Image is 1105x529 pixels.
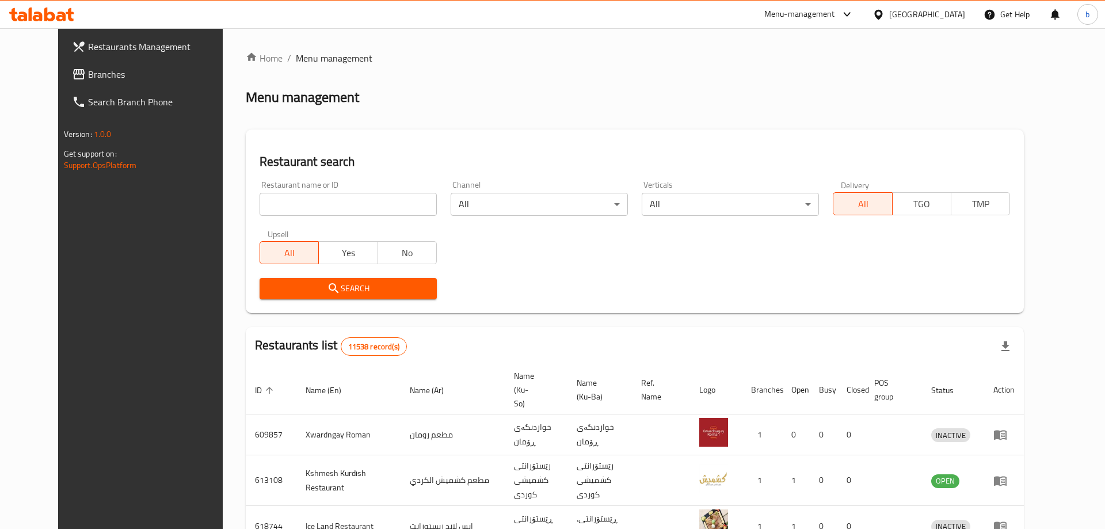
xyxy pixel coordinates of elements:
span: Name (En) [306,383,356,397]
a: Search Branch Phone [63,88,243,116]
span: Get support on: [64,146,117,161]
span: ID [255,383,277,397]
span: Name (Ar) [410,383,459,397]
span: Menu management [296,51,372,65]
td: 0 [810,414,837,455]
div: Total records count [341,337,407,356]
div: INACTIVE [931,428,970,442]
span: Branches [88,67,234,81]
td: 0 [810,455,837,506]
td: Kshmesh Kurdish Restaurant [296,455,401,506]
td: خواردنگەی ڕۆمان [567,414,632,455]
td: Xwardngay Roman [296,414,401,455]
div: Menu-management [764,7,835,21]
td: 1 [742,414,782,455]
button: Yes [318,241,378,264]
span: POS group [874,376,908,404]
div: All [642,193,819,216]
button: TGO [892,192,951,215]
span: All [838,196,887,212]
span: Restaurants Management [88,40,234,54]
label: Upsell [268,230,289,238]
td: 1 [782,455,810,506]
td: خواردنگەی ڕۆمان [505,414,567,455]
td: 1 [742,455,782,506]
span: All [265,245,314,261]
li: / [287,51,291,65]
th: Busy [810,366,837,414]
img: Xwardngay Roman [699,418,728,447]
input: Search for restaurant name or ID.. [260,193,437,216]
td: رێستۆرانتی کشمیشى كوردى [505,455,567,506]
td: مطعم رومان [401,414,505,455]
span: TMP [956,196,1005,212]
span: No [383,245,432,261]
button: TMP [951,192,1010,215]
td: 613108 [246,455,296,506]
span: Ref. Name [641,376,676,404]
span: Name (Ku-Ba) [577,376,618,404]
span: Version: [64,127,92,142]
td: رێستۆرانتی کشمیشى كوردى [567,455,632,506]
td: 0 [782,414,810,455]
span: Search [269,281,428,296]
div: Menu [993,428,1015,442]
span: 11538 record(s) [341,341,406,352]
span: TGO [897,196,947,212]
span: OPEN [931,474,959,488]
span: 1.0.0 [94,127,112,142]
span: Search Branch Phone [88,95,234,109]
button: No [378,241,437,264]
span: Name (Ku-So) [514,369,554,410]
button: Search [260,278,437,299]
span: INACTIVE [931,429,970,442]
th: Branches [742,366,782,414]
span: Status [931,383,969,397]
h2: Restaurants list [255,337,407,356]
th: Action [984,366,1024,414]
a: Home [246,51,283,65]
button: All [833,192,892,215]
a: Branches [63,60,243,88]
td: 0 [837,455,865,506]
span: Yes [323,245,373,261]
div: Menu [993,474,1015,488]
span: b [1085,8,1089,21]
a: Support.OpsPlatform [64,158,137,173]
div: [GEOGRAPHIC_DATA] [889,8,965,21]
th: Logo [690,366,742,414]
nav: breadcrumb [246,51,1024,65]
th: Open [782,366,810,414]
td: 609857 [246,414,296,455]
td: 0 [837,414,865,455]
label: Delivery [841,181,870,189]
td: مطعم كشميش الكردي [401,455,505,506]
a: Restaurants Management [63,33,243,60]
div: All [451,193,628,216]
button: All [260,241,319,264]
h2: Restaurant search [260,153,1010,170]
h2: Menu management [246,88,359,106]
img: Kshmesh Kurdish Restaurant [699,464,728,493]
th: Closed [837,366,865,414]
div: Export file [992,333,1019,360]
